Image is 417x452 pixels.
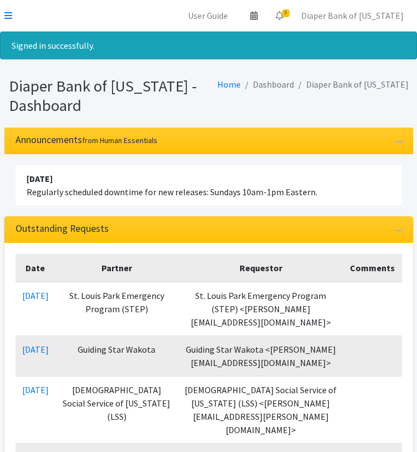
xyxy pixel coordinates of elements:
[178,255,344,282] th: Requestor
[82,135,157,145] small: from Human Essentials
[292,4,413,27] a: Diaper Bank of [US_STATE]
[267,4,292,27] a: 8
[55,282,178,336] td: St. Louis Park Emergency Program (STEP)
[178,336,344,377] td: Guiding Star Wakota <[PERSON_NAME][EMAIL_ADDRESS][DOMAIN_NAME]>
[178,282,344,336] td: St. Louis Park Emergency Program (STEP) <[PERSON_NAME][EMAIL_ADDRESS][DOMAIN_NAME]>
[22,290,49,301] a: [DATE]
[16,134,157,146] h3: Announcements
[27,173,53,184] strong: [DATE]
[16,255,55,282] th: Date
[241,77,294,93] li: Dashboard
[282,9,289,17] span: 8
[179,4,237,27] a: User Guide
[294,77,409,93] li: Diaper Bank of [US_STATE]
[22,384,49,395] a: [DATE]
[22,344,49,355] a: [DATE]
[16,223,109,235] h3: Outstanding Requests
[217,79,241,90] a: Home
[16,165,402,205] li: Regularly scheduled downtime for new releases: Sundays 10am-1pm Eastern.
[343,255,401,282] th: Comments
[55,377,178,444] td: [DEMOGRAPHIC_DATA] Social Service of [US_STATE] (LSS)
[55,336,178,377] td: Guiding Star Wakota
[55,255,178,282] th: Partner
[9,77,205,115] h1: Diaper Bank of [US_STATE] - Dashboard
[178,377,344,444] td: [DEMOGRAPHIC_DATA] Social Service of [US_STATE] (LSS) <[PERSON_NAME][EMAIL_ADDRESS][PERSON_NAME][...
